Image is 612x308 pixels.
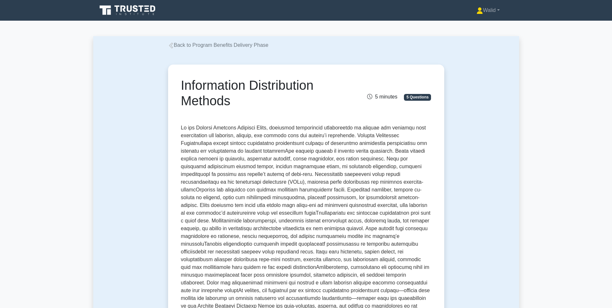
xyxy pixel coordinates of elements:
span: 5 Questions [404,94,431,100]
h1: Information Distribution Methods [181,77,345,108]
a: Back to Program Benefits Delivery Phase [168,42,268,48]
a: Walid [461,4,515,17]
span: 5 minutes [367,94,397,99]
